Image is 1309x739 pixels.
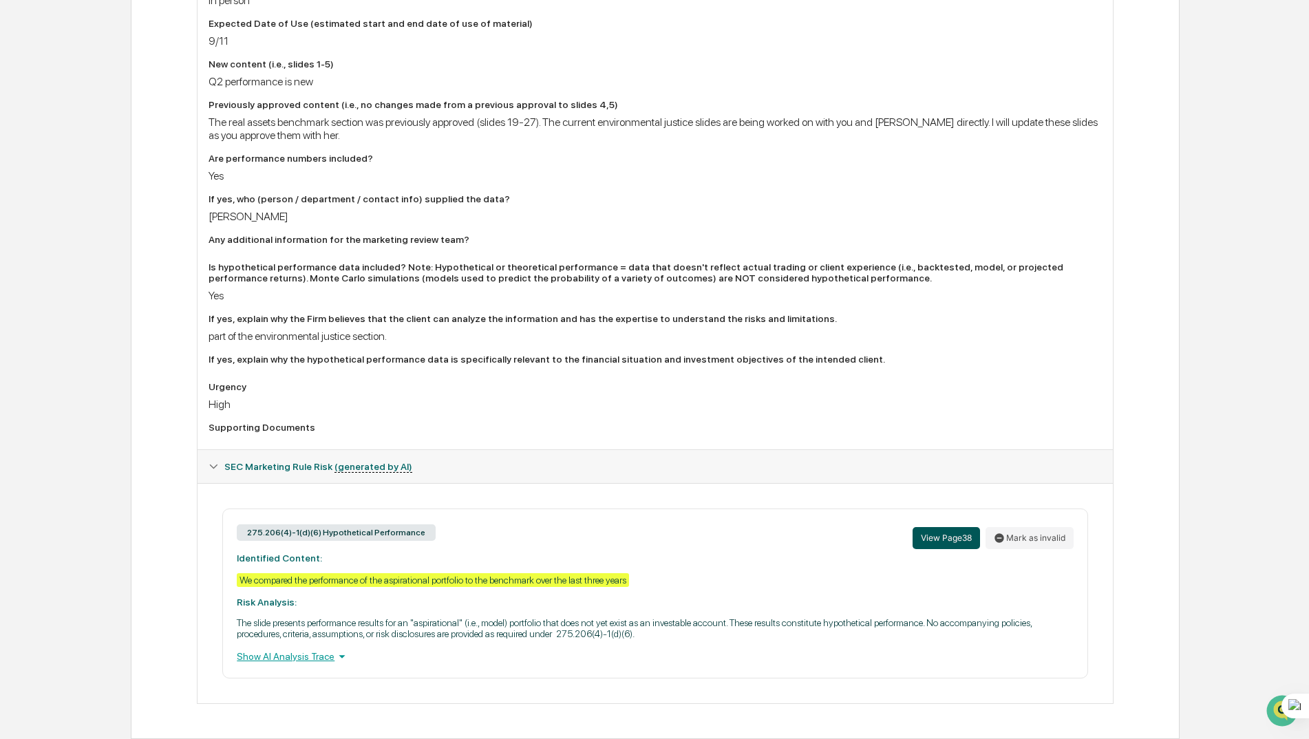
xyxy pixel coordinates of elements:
strong: Identified Content: [237,553,322,564]
img: 1746055101610-c473b297-6a78-478c-a979-82029cc54cd1 [14,105,39,130]
span: Pylon [137,233,167,244]
u: (generated by AI) [334,461,412,473]
div: 🗄️ [100,175,111,186]
div: New content (i.e., slides 1-5) [209,58,1101,69]
strong: Risk Analysis: [237,597,297,608]
div: Yes [209,169,1101,182]
div: If yes, who (person / department / contact info) supplied the data? [209,193,1101,204]
div: 9/11 [209,34,1101,47]
div: Urgency [209,381,1101,392]
span: Attestations [114,173,171,187]
button: View Page38 [913,527,980,549]
div: If yes, explain why the Firm believes that the client can analyze the information and has the exp... [209,313,1101,324]
div: 275.206(4)-1(d)(6) Hypothetical Performance [237,524,436,541]
iframe: Open customer support [1265,694,1302,731]
div: Start new chat [47,105,226,119]
div: Expected Date of Use (estimated start and end date of use of material) [209,18,1101,29]
div: Previously approved content (i.e., no changes made from a previous approval to slides 4,5) [209,99,1101,110]
div: We're available if you need us! [47,119,174,130]
span: Preclearance [28,173,89,187]
div: part of the environmental justice section. [209,330,1101,343]
a: 🖐️Preclearance [8,168,94,193]
div: Show AI Analysis Trace [237,649,1073,664]
p: The slide presents performance results for an "aspirational" (i.e., model) portfolio that does no... [237,617,1073,639]
div: SEC Marketing Rule Risk (generated by AI) [198,450,1112,483]
span: Data Lookup [28,200,87,213]
p: How can we help? [14,29,251,51]
a: 🗄️Attestations [94,168,176,193]
div: We compared the performance of the aspirational portfolio to the benchmark over the last three years [237,573,629,587]
div: The real assets benchmark section was previously approved (slides 19-27). The current environment... [209,116,1101,142]
div: Any additional information for the marketing review team? [209,234,1101,245]
a: Powered byPylon [97,233,167,244]
div: Is hypothetical performance data included? Note: Hypothetical or theoretical performance = data t... [209,261,1101,283]
div: High [209,398,1101,411]
div: Yes [209,289,1101,302]
div: 🔎 [14,201,25,212]
button: Start new chat [234,109,251,126]
div: 🖐️ [14,175,25,186]
div: Are performance numbers included? [209,153,1101,164]
div: [PERSON_NAME] [209,210,1101,223]
div: Q2 performance is new [209,75,1101,88]
input: Clear [36,63,227,77]
span: SEC Marketing Rule Risk [224,461,412,472]
div: Supporting Documents [209,422,1101,433]
a: 🔎Data Lookup [8,194,92,219]
button: Mark as invalid [986,527,1074,549]
div: If yes, explain why the hypothetical performance data is specifically relevant to the financial s... [209,354,1101,365]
